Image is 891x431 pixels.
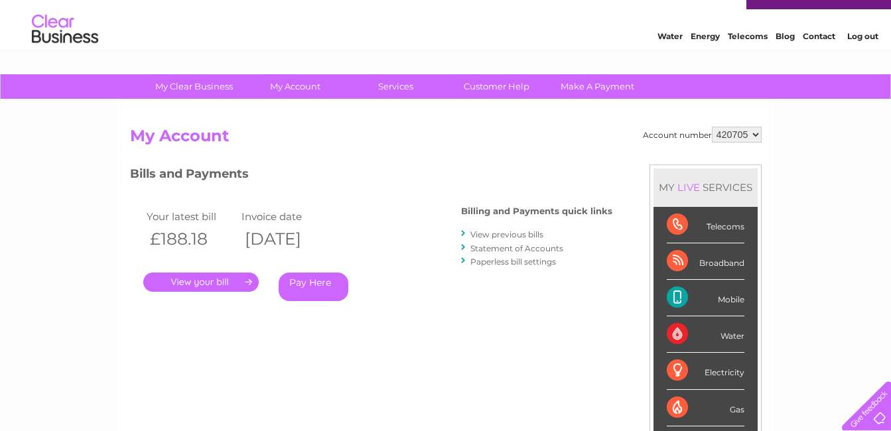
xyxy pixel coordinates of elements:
[643,127,762,143] div: Account number
[691,56,720,66] a: Energy
[240,74,350,99] a: My Account
[667,243,744,280] div: Broadband
[470,229,543,239] a: View previous bills
[667,316,744,353] div: Water
[667,390,744,426] div: Gas
[803,56,835,66] a: Contact
[667,353,744,389] div: Electricity
[675,181,703,194] div: LIVE
[143,208,239,225] td: Your latest bill
[641,7,732,23] a: 0333 014 3131
[341,74,450,99] a: Services
[543,74,652,99] a: Make A Payment
[470,257,556,267] a: Paperless bill settings
[442,74,551,99] a: Customer Help
[130,127,762,152] h2: My Account
[667,207,744,243] div: Telecoms
[657,56,683,66] a: Water
[847,56,878,66] a: Log out
[238,225,334,253] th: [DATE]
[31,34,99,75] img: logo.png
[238,208,334,225] td: Invoice date
[133,7,760,64] div: Clear Business is a trading name of Verastar Limited (registered in [GEOGRAPHIC_DATA] No. 3667643...
[461,206,612,216] h4: Billing and Payments quick links
[728,56,768,66] a: Telecoms
[143,225,239,253] th: £188.18
[470,243,563,253] a: Statement of Accounts
[139,74,249,99] a: My Clear Business
[776,56,795,66] a: Blog
[279,273,348,301] a: Pay Here
[653,168,758,206] div: MY SERVICES
[667,280,744,316] div: Mobile
[143,273,259,292] a: .
[130,164,612,188] h3: Bills and Payments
